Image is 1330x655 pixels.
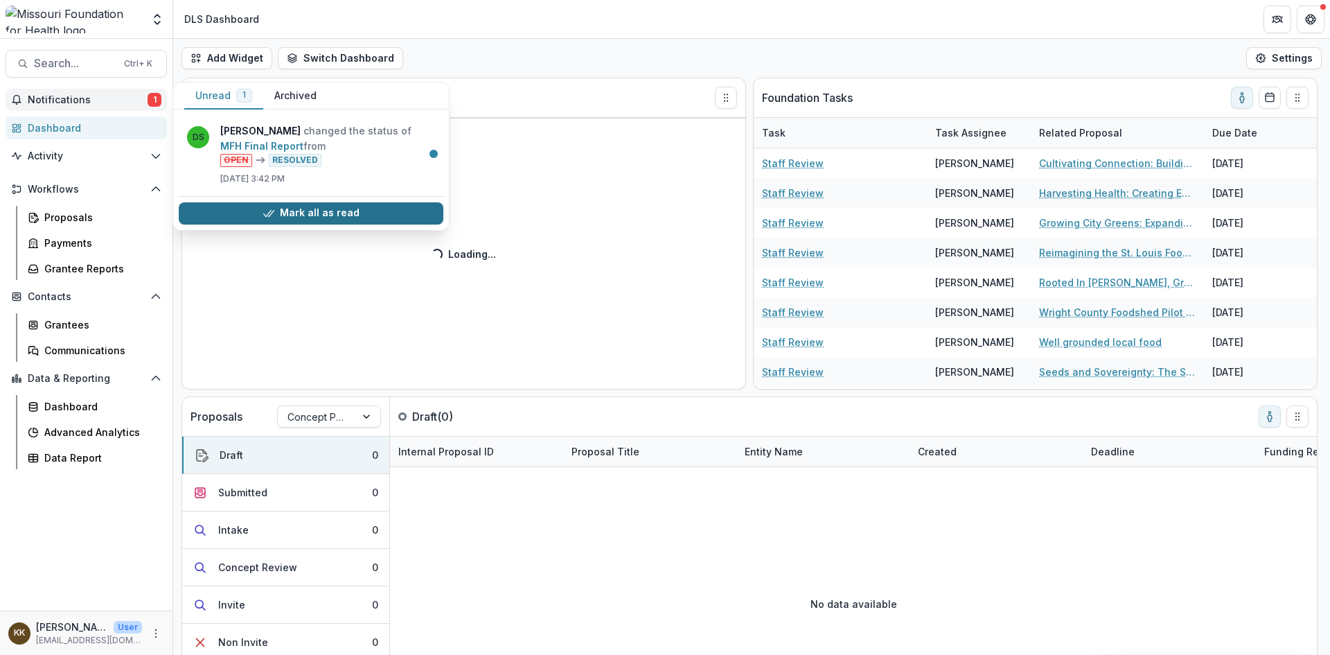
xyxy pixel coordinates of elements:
div: Created [910,444,965,459]
button: Get Help [1297,6,1324,33]
button: Search... [6,50,167,78]
a: Advanced Analytics [22,421,167,444]
div: Proposal Title [563,437,736,466]
div: Data Report [44,451,156,465]
button: Open Activity [6,145,167,167]
div: Entity Name [736,437,910,466]
div: Due Date [1204,125,1266,140]
div: [PERSON_NAME] [935,245,1014,260]
div: [DATE] [1204,387,1308,417]
div: 0 [372,485,378,500]
div: Related Proposal [1031,118,1204,148]
button: Switch Dashboard [278,47,403,69]
a: Staff Review [762,186,824,200]
div: Grantee Reports [44,261,156,276]
div: [DATE] [1204,178,1308,208]
a: Staff Review [762,275,824,290]
a: Reimagining the St. Louis Food Systems Landscape [1039,245,1196,260]
a: Staff Review [762,216,824,230]
div: Internal Proposal ID [390,437,563,466]
a: Payments [22,232,167,254]
p: Draft ( 0 ) [412,408,516,425]
a: Staff Review [762,335,824,349]
a: Staff Review [762,245,824,260]
button: Open Contacts [6,286,167,308]
span: Activity [28,150,145,162]
div: [DATE] [1204,268,1308,297]
div: Concept Review [218,560,297,575]
button: Calendar [1259,87,1281,109]
button: Open entity switcher [148,6,167,33]
div: Related Proposal [1031,125,1130,140]
div: [PERSON_NAME] [935,365,1014,379]
div: Task Assignee [927,118,1031,148]
button: Open Data & Reporting [6,367,167,390]
a: Grantee Reports [22,257,167,280]
a: Communications [22,339,167,362]
a: Cultivating Connection: Building a Human-Scale Food System [1039,156,1196,171]
button: toggle-assigned-to-me [1259,405,1281,428]
div: Ctrl + K [121,56,155,71]
div: Created [910,437,1083,466]
div: Communications [44,343,156,358]
div: [PERSON_NAME] [935,335,1014,349]
a: Data Report [22,446,167,469]
p: Foundation Tasks [762,89,853,106]
div: Invite [218,597,245,612]
div: 0 [372,597,378,612]
img: Missouri Foundation for Health logo [6,6,142,33]
button: toggle-assigned-to-me [1231,87,1253,109]
button: Draft0 [182,437,389,474]
div: [PERSON_NAME] [935,305,1014,320]
div: [DATE] [1204,327,1308,357]
button: Mark all as read [179,202,443,225]
span: 1 [148,93,161,107]
div: Due Date [1204,118,1308,148]
div: Task Assignee [927,125,1015,140]
div: Proposals [44,210,156,225]
span: Search... [34,57,116,70]
a: Staff Review [762,365,824,379]
div: 0 [372,523,378,537]
a: Grantees [22,313,167,336]
div: [DATE] [1204,297,1308,327]
div: Task [754,118,927,148]
div: [DATE] [1204,238,1308,268]
div: Internal Proposal ID [390,444,502,459]
div: [PERSON_NAME] [935,156,1014,171]
span: Notifications [28,94,148,106]
div: Submitted [218,485,267,500]
span: Contacts [28,291,145,303]
div: DLS Dashboard [184,12,259,26]
a: Dashboard [22,395,167,418]
button: Drag [715,87,737,109]
div: 0 [372,635,378,649]
div: Non Invite [218,635,268,649]
div: Intake [218,523,249,537]
div: Draft [220,448,243,462]
a: Dashboard [6,116,167,139]
p: changed the status of from [220,123,435,167]
a: MFH Final Report [220,140,303,152]
div: Advanced Analytics [44,425,156,439]
div: [PERSON_NAME] [935,275,1014,290]
p: [EMAIL_ADDRESS][DOMAIN_NAME] [36,634,142,647]
button: Open Workflows [6,178,167,200]
p: No data available [810,597,897,611]
button: Archived [263,82,328,110]
a: Growing City Greens: Expanding Food Access Through Food Sovereignty [1039,216,1196,230]
div: [DATE] [1204,357,1308,387]
div: Deadline [1083,437,1256,466]
button: Settings [1246,47,1322,69]
a: Seeds and Sovereignty: The Seed St. Louis Food Demonstration Garden [1039,365,1196,379]
button: Submitted0 [182,474,389,512]
div: [DATE] [1204,148,1308,178]
div: [DATE] [1204,208,1308,238]
button: Drag [1286,87,1309,109]
a: Well grounded local food [1039,335,1162,349]
button: Add Widget [181,47,272,69]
